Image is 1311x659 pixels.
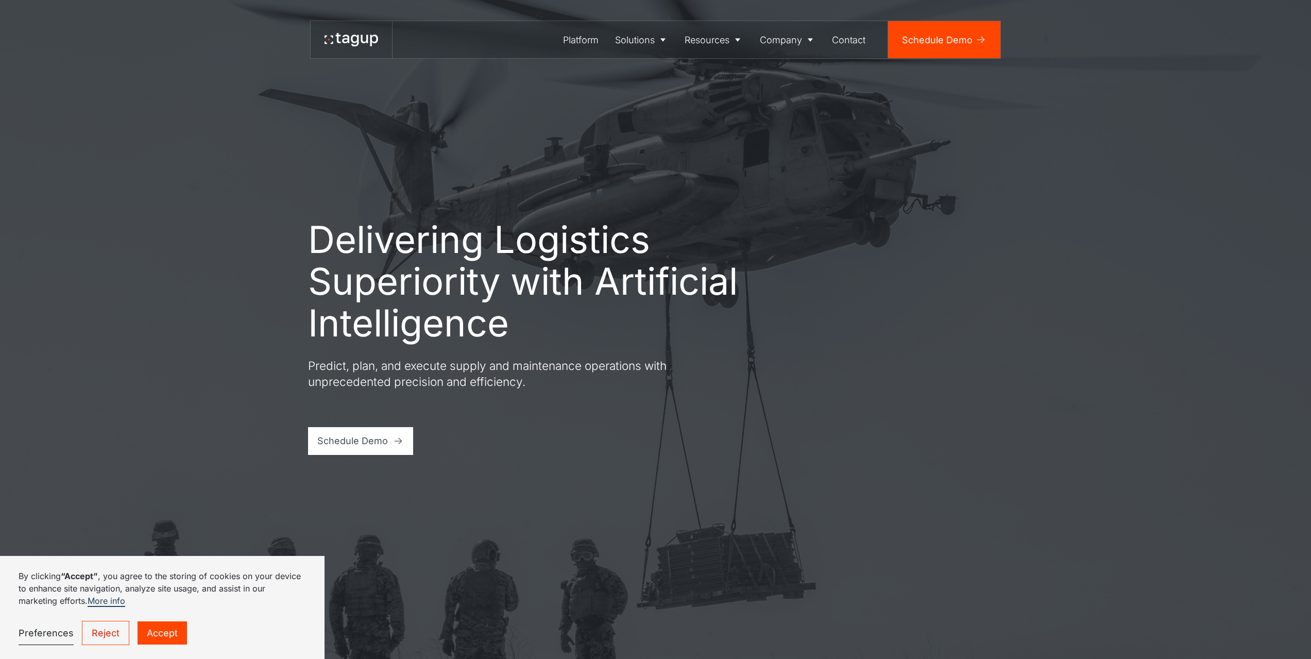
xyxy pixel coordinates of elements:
a: Accept [138,621,187,645]
a: Schedule Demo [888,21,1000,58]
div: Platform [563,33,599,47]
a: Platform [555,21,607,58]
a: Solutions [607,21,677,58]
div: Resources [685,33,729,47]
div: Schedule Demo [902,33,973,47]
a: Resources [677,21,752,58]
a: Reject [82,621,129,645]
a: Schedule Demo [308,427,414,455]
h1: Delivering Logistics Superiority with Artificial Intelligence [308,218,741,344]
a: Preferences [19,621,74,645]
a: Company [752,21,824,58]
strong: “Accept” [61,571,98,581]
div: Solutions [615,33,655,47]
div: Contact [832,33,865,47]
p: Predict, plan, and execute supply and maintenance operations with unprecedented precision and eff... [308,358,679,390]
a: Contact [824,21,874,58]
div: Company [760,33,802,47]
a: More info [88,596,125,607]
div: Schedule Demo [317,434,388,448]
p: By clicking , you agree to the storing of cookies on your device to enhance site navigation, anal... [19,570,306,607]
